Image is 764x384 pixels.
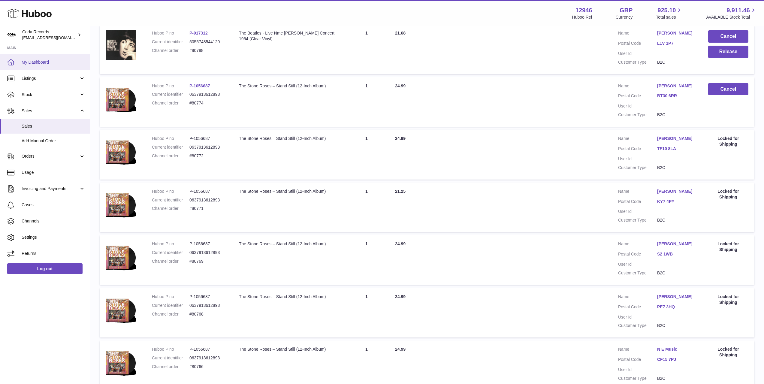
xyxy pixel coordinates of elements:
[344,77,389,127] td: 1
[657,146,696,152] a: TF10 8LA
[657,59,696,65] dd: B2C
[189,346,227,352] dd: P-1056687
[189,100,227,106] dd: #80774
[239,294,338,300] div: The Stone Roses – Stand Still (12-Inch Album)
[657,136,696,141] a: [PERSON_NAME]
[708,189,748,200] div: Locked for Shipping
[657,189,696,194] a: [PERSON_NAME]
[152,100,189,106] dt: Channel order
[657,30,696,36] a: [PERSON_NAME]
[657,6,676,14] span: 925.10
[708,30,748,43] button: Cancel
[618,59,657,65] dt: Customer Type
[22,153,79,159] span: Orders
[22,59,85,65] span: My Dashboard
[344,288,389,338] td: 1
[708,136,748,147] div: Locked for Shipping
[189,197,227,203] dd: 0637913612893
[22,108,79,114] span: Sales
[395,294,406,299] span: 24.99
[657,83,696,89] a: [PERSON_NAME]
[572,14,592,20] div: Huboo Ref
[618,367,657,373] dt: User Id
[620,6,633,14] strong: GBP
[395,31,406,35] span: 21.68
[189,311,227,317] dd: #80768
[152,197,189,203] dt: Current identifier
[657,357,696,362] a: CF15 7PJ
[152,189,189,194] dt: Huboo P no
[189,136,227,141] dd: P-1056687
[106,136,136,168] img: 1756417608.png
[618,146,657,153] dt: Postal Code
[657,376,696,381] dd: B2C
[239,241,338,247] div: The Stone Roses – Stand Still (12-Inch Album)
[618,83,657,90] dt: Name
[618,30,657,38] dt: Name
[152,206,189,211] dt: Channel order
[618,136,657,143] dt: Name
[618,262,657,267] dt: User Id
[152,259,189,264] dt: Channel order
[657,346,696,352] a: N E Music
[22,170,85,175] span: Usage
[618,314,657,320] dt: User Id
[106,189,136,221] img: 1756417608.png
[618,323,657,328] dt: Customer Type
[618,251,657,259] dt: Postal Code
[152,241,189,247] dt: Huboo P no
[106,346,136,379] img: 1756417608.png
[189,153,227,159] dd: #80772
[189,48,227,53] dd: #80788
[189,189,227,194] dd: P-1056687
[189,364,227,370] dd: #80766
[618,189,657,196] dt: Name
[706,6,757,20] a: 9,911.46 AVAILABLE Stock Total
[395,189,406,194] span: 21.25
[706,14,757,20] span: AVAILABLE Stock Total
[344,183,389,232] td: 1
[395,136,406,141] span: 24.99
[152,294,189,300] dt: Huboo P no
[616,14,633,20] div: Currency
[395,347,406,352] span: 24.99
[189,303,227,308] dd: 0637913612893
[106,294,136,326] img: 1756417608.png
[726,6,750,14] span: 9,911.46
[22,202,85,208] span: Cases
[618,241,657,248] dt: Name
[618,156,657,162] dt: User Id
[656,14,683,20] span: Total sales
[22,138,85,144] span: Add Manual Order
[189,83,210,88] a: P-1056687
[7,30,16,39] img: haz@pcatmedia.com
[618,217,657,223] dt: Customer Type
[239,30,338,42] div: The Beatles - Live Nme [PERSON_NAME] Concert 1964 (Clear Vinyl)
[189,250,227,255] dd: 0637913612893
[239,136,338,141] div: The Stone Roses – Stand Still (12-Inch Album)
[657,251,696,257] a: S2 1WB
[657,294,696,300] a: [PERSON_NAME]
[106,30,136,60] img: 1702395760.jpg
[189,39,227,45] dd: 5055748544120
[189,355,227,361] dd: 0637913612893
[618,199,657,206] dt: Postal Code
[239,346,338,352] div: The Stone Roses – Stand Still (12-Inch Album)
[189,241,227,247] dd: P-1056687
[22,123,85,129] span: Sales
[344,130,389,180] td: 1
[189,294,227,300] dd: P-1056687
[189,144,227,150] dd: 0637913612893
[22,251,85,256] span: Returns
[152,30,189,36] dt: Huboo P no
[656,6,683,20] a: 925.10 Total sales
[152,144,189,150] dt: Current identifier
[7,263,83,274] a: Log out
[239,189,338,194] div: The Stone Roses – Stand Still (12-Inch Album)
[708,346,748,358] div: Locked for Shipping
[189,259,227,264] dd: #80769
[657,199,696,204] a: KY7 4PY
[657,217,696,223] dd: B2C
[189,206,227,211] dd: #80771
[618,294,657,301] dt: Name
